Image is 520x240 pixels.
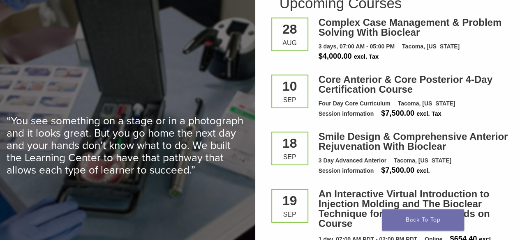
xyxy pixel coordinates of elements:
a: Back To Top [382,209,464,231]
span: excl. Tax [354,53,378,60]
a: Smile Design & Comprehensive Anterior Rejuvenation With Bioclear [319,131,508,152]
div: Tacoma, [US_STATE] [394,156,451,165]
a: Complex Case Management & Problem Solving With Bioclear [319,17,502,38]
div: Session information [319,167,374,175]
span: $7,500.00 [381,166,414,174]
a: An Interactive Virtual Introduction to Injection Molding and The Bioclear Technique for Composite... [319,188,490,229]
span: excl. [416,167,430,174]
span: excl. Tax [416,110,441,117]
div: Aug [278,40,301,46]
div: 3 Day Advanced Anterior [319,156,386,165]
div: Sep [278,154,301,160]
div: Sep [278,211,301,218]
p: “You see something on a stage or in a photograph and it looks great. But you go home the next day... [7,115,249,176]
div: Session information [319,110,374,118]
div: 28 [278,23,301,36]
div: 19 [278,194,301,207]
div: 3 days, 07:00 AM - 05:00 PM [319,42,395,51]
div: 18 [278,137,301,150]
a: Core Anterior & Core Posterior 4-Day Certification Course [319,74,492,95]
span: $4,000.00 [319,52,352,60]
div: Four Day Core Curriculum [319,99,391,108]
div: Tacoma, [US_STATE] [402,42,460,51]
span: $7,500.00 [381,109,414,117]
div: Tacoma, [US_STATE] [398,99,455,108]
div: 10 [278,80,301,93]
div: Sep [278,97,301,103]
